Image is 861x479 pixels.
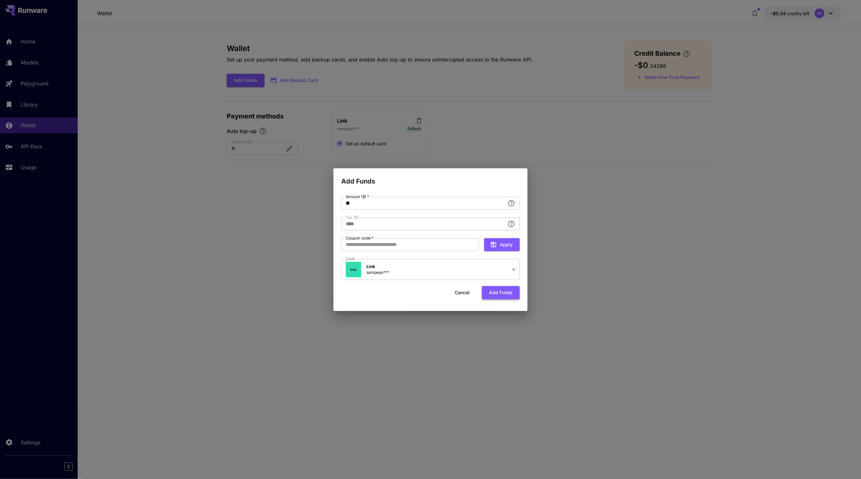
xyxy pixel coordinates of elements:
button: Cancel [448,286,477,299]
h2: Add Funds [333,168,528,186]
label: Coupon code [346,235,374,241]
label: Card [346,256,355,262]
button: Apply [484,238,520,251]
label: Amount ($) [346,194,369,199]
p: Link [366,263,389,270]
label: Tax ($) [346,215,359,220]
button: Add funds [482,286,520,299]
